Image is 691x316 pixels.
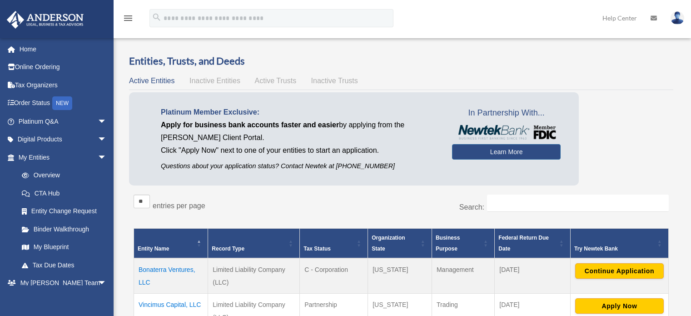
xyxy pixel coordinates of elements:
a: Entity Change Request [13,202,116,221]
th: Business Purpose: Activate to sort [432,228,494,258]
button: Apply Now [575,298,664,314]
td: C - Corporation [300,258,368,294]
th: Record Type: Activate to sort [208,228,300,258]
h3: Entities, Trusts, and Deeds [129,54,673,68]
span: Apply for business bank accounts faster and easier [161,121,339,129]
div: NEW [52,96,72,110]
a: Online Ordering [6,58,120,76]
td: [DATE] [495,258,571,294]
a: Learn More [452,144,561,160]
td: [US_STATE] [368,258,432,294]
span: Business Purpose [436,235,460,252]
img: NewtekBankLogoSM.png [457,125,556,140]
span: Inactive Entities [189,77,240,85]
td: Limited Liability Company (LLC) [208,258,300,294]
a: My Entitiesarrow_drop_down [6,148,116,166]
a: Digital Productsarrow_drop_down [6,130,120,149]
a: Tax Organizers [6,76,120,94]
a: Binder Walkthrough [13,220,116,238]
p: Click "Apply Now" next to one of your entities to start an application. [161,144,438,157]
span: Federal Return Due Date [498,235,549,252]
span: arrow_drop_down [98,112,116,131]
img: Anderson Advisors Platinum Portal [4,11,86,29]
th: Tax Status: Activate to sort [300,228,368,258]
th: Entity Name: Activate to invert sorting [134,228,208,258]
a: Tax Due Dates [13,256,116,274]
span: Active Entities [129,77,174,85]
th: Organization State: Activate to sort [368,228,432,258]
label: entries per page [153,202,205,210]
span: Record Type [212,246,244,252]
span: arrow_drop_down [98,274,116,293]
span: arrow_drop_down [98,148,116,167]
a: My Blueprint [13,238,116,256]
a: My [PERSON_NAME] Teamarrow_drop_down [6,274,120,292]
span: In Partnership With... [452,106,561,120]
span: Entity Name [138,246,169,252]
a: Platinum Q&Aarrow_drop_down [6,112,120,130]
td: Management [432,258,494,294]
label: Search: [459,203,484,211]
a: Home [6,40,120,58]
span: Organization State [372,235,405,252]
a: Overview [13,166,111,185]
a: menu [123,16,134,24]
a: Order StatusNEW [6,94,120,113]
i: menu [123,13,134,24]
button: Continue Application [575,263,664,279]
span: Tax Status [303,246,331,252]
th: Federal Return Due Date: Activate to sort [495,228,571,258]
td: Bonaterra Ventures, LLC [134,258,208,294]
div: Try Newtek Bank [574,243,655,254]
p: by applying from the [PERSON_NAME] Client Portal. [161,119,438,144]
span: Active Trusts [255,77,297,85]
th: Try Newtek Bank : Activate to sort [570,228,668,258]
img: User Pic [671,11,684,25]
p: Questions about your application status? Contact Newtek at [PHONE_NUMBER] [161,161,438,172]
span: Inactive Trusts [311,77,358,85]
span: arrow_drop_down [98,130,116,149]
p: Platinum Member Exclusive: [161,106,438,119]
i: search [152,12,162,22]
a: CTA Hub [13,184,116,202]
